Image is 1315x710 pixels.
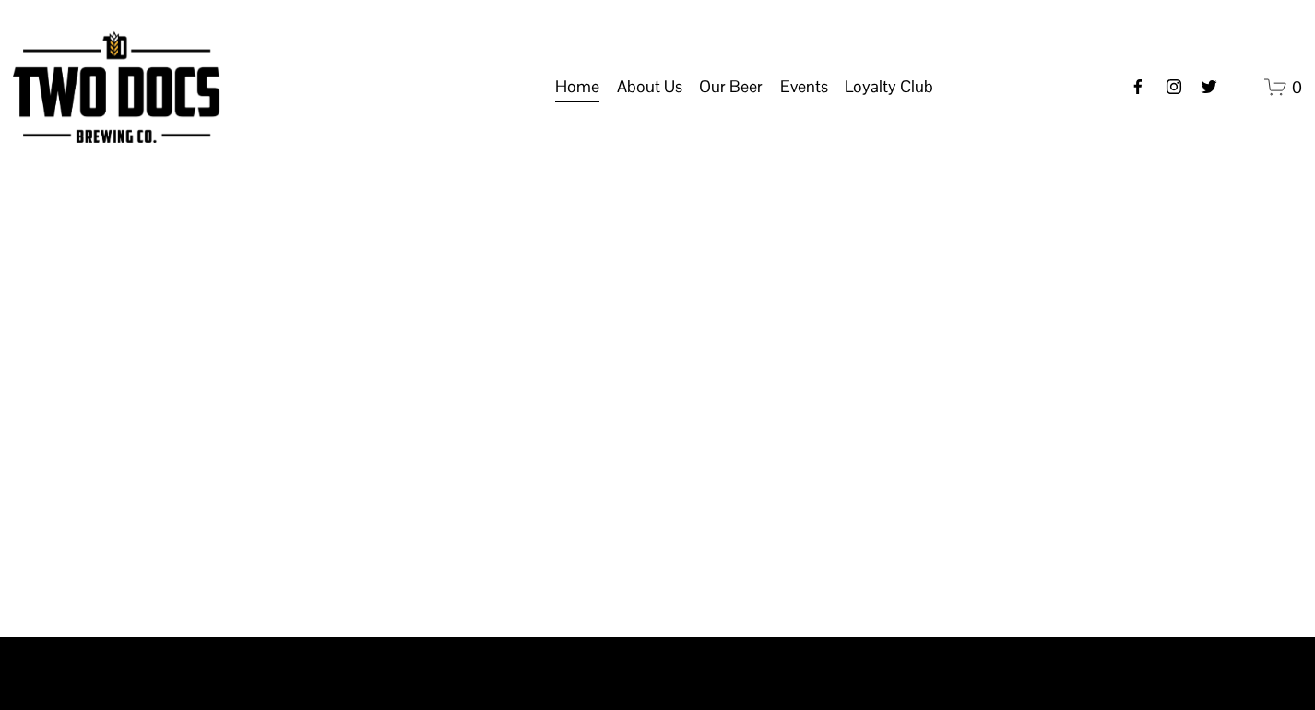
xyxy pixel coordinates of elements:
[699,69,763,104] a: folder dropdown
[1129,77,1147,96] a: Facebook
[13,330,1302,437] h1: Beer is Art.
[780,69,828,104] a: folder dropdown
[1264,76,1302,99] a: 0
[13,31,219,143] img: Two Docs Brewing Co.
[699,71,763,102] span: Our Beer
[617,71,682,102] span: About Us
[845,71,933,102] span: Loyalty Club
[845,69,933,104] a: folder dropdown
[780,71,828,102] span: Events
[1292,77,1302,98] span: 0
[617,69,682,104] a: folder dropdown
[1200,77,1218,96] a: twitter-unauth
[555,69,599,104] a: Home
[1165,77,1183,96] a: instagram-unauth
